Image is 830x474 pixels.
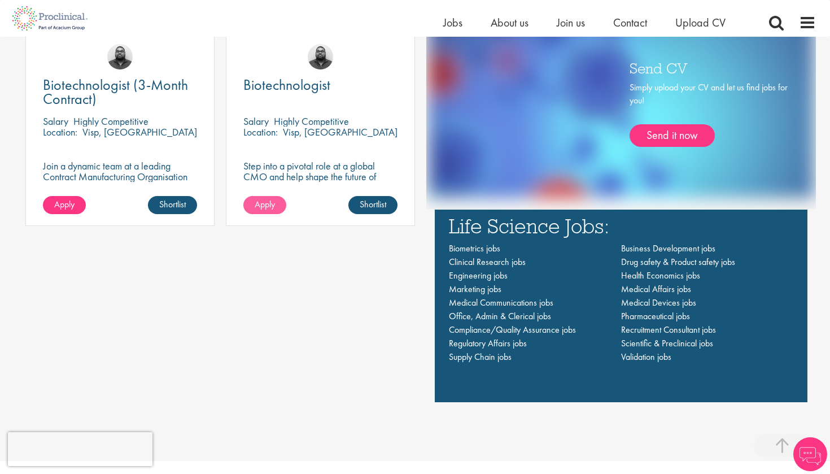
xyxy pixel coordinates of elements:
[43,78,197,106] a: Biotechnologist (3-Month Contract)
[43,196,86,214] a: Apply
[621,310,690,322] a: Pharmaceutical jobs
[621,337,713,349] a: Scientific & Preclinical jobs
[429,4,814,198] img: one
[630,124,715,147] a: Send it now
[308,44,333,69] img: Ashley Bennett
[621,269,700,281] a: Health Economics jobs
[449,351,512,363] a: Supply Chain jobs
[793,437,827,471] img: Chatbot
[449,242,500,254] a: Biometrics jobs
[675,15,726,30] a: Upload CV
[243,78,397,92] a: Biotechnologist
[43,125,77,138] span: Location:
[107,44,133,69] img: Ashley Bennett
[348,196,397,214] a: Shortlist
[449,324,576,336] a: Compliance/Quality Assurance jobs
[54,198,75,210] span: Apply
[449,215,793,236] h3: Life Science Jobs:
[243,196,286,214] a: Apply
[449,256,526,268] a: Clinical Research jobs
[621,283,691,295] a: Medical Affairs jobs
[43,115,68,128] span: Salary
[630,60,788,75] h3: Send CV
[73,115,148,128] p: Highly Competitive
[243,125,278,138] span: Location:
[491,15,528,30] a: About us
[621,256,735,268] a: Drug safety & Product safety jobs
[243,75,330,94] span: Biotechnologist
[449,297,553,308] a: Medical Communications jobs
[449,337,527,349] a: Regulatory Affairs jobs
[613,15,647,30] a: Contact
[8,432,152,466] iframe: reCAPTCHA
[449,242,793,364] nav: Main navigation
[43,160,197,214] p: Join a dynamic team at a leading Contract Manufacturing Organisation (CMO) and contribute to grou...
[449,269,508,281] a: Engineering jobs
[449,310,551,322] a: Office, Admin & Clerical jobs
[443,15,462,30] a: Jobs
[283,125,397,138] p: Visp, [GEOGRAPHIC_DATA]
[243,160,397,193] p: Step into a pivotal role at a global CMO and help shape the future of healthcare manufacturing.
[43,75,188,108] span: Biotechnologist (3-Month Contract)
[243,115,269,128] span: Salary
[621,297,696,308] a: Medical Devices jobs
[630,81,788,147] div: Simply upload your CV and let us find jobs for you!
[82,125,197,138] p: Visp, [GEOGRAPHIC_DATA]
[621,351,671,363] a: Validation jobs
[557,15,585,30] a: Join us
[274,115,349,128] p: Highly Competitive
[621,242,715,254] a: Business Development jobs
[621,324,716,336] a: Recruitment Consultant jobs
[148,196,197,214] a: Shortlist
[255,198,275,210] span: Apply
[449,283,501,295] a: Marketing jobs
